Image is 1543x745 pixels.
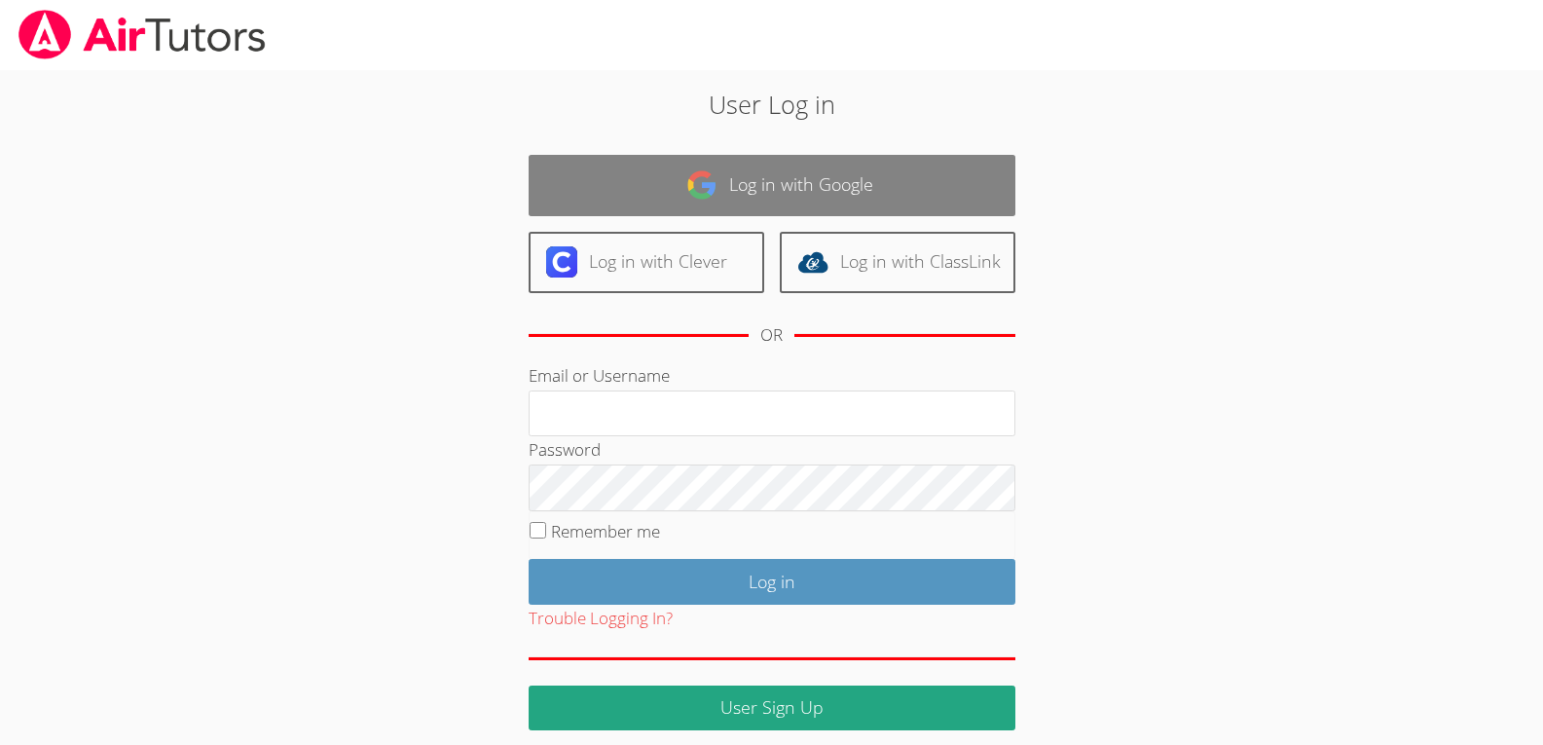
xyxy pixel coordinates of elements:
div: OR [760,321,783,350]
img: airtutors_banner-c4298cdbf04f3fff15de1276eac7730deb9818008684d7c2e4769d2f7ddbe033.png [17,10,268,59]
button: Trouble Logging In? [529,605,673,633]
input: Log in [529,559,1015,605]
label: Email or Username [529,364,670,387]
h2: User Log in [355,86,1189,123]
a: User Sign Up [529,686,1015,731]
label: Password [529,438,601,461]
a: Log in with ClassLink [780,232,1015,293]
img: google-logo-50288ca7cdecda66e5e0955fdab243c47b7ad437acaf1139b6f446037453330a.svg [686,169,717,201]
label: Remember me [551,520,660,542]
img: classlink-logo-d6bb404cc1216ec64c9a2012d9dc4662098be43eaf13dc465df04b49fa7ab582.svg [797,246,828,278]
a: Log in with Google [529,155,1015,216]
a: Log in with Clever [529,232,764,293]
img: clever-logo-6eab21bc6e7a338710f1a6ff85c0baf02591cd810cc4098c63d3a4b26e2feb20.svg [546,246,577,278]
